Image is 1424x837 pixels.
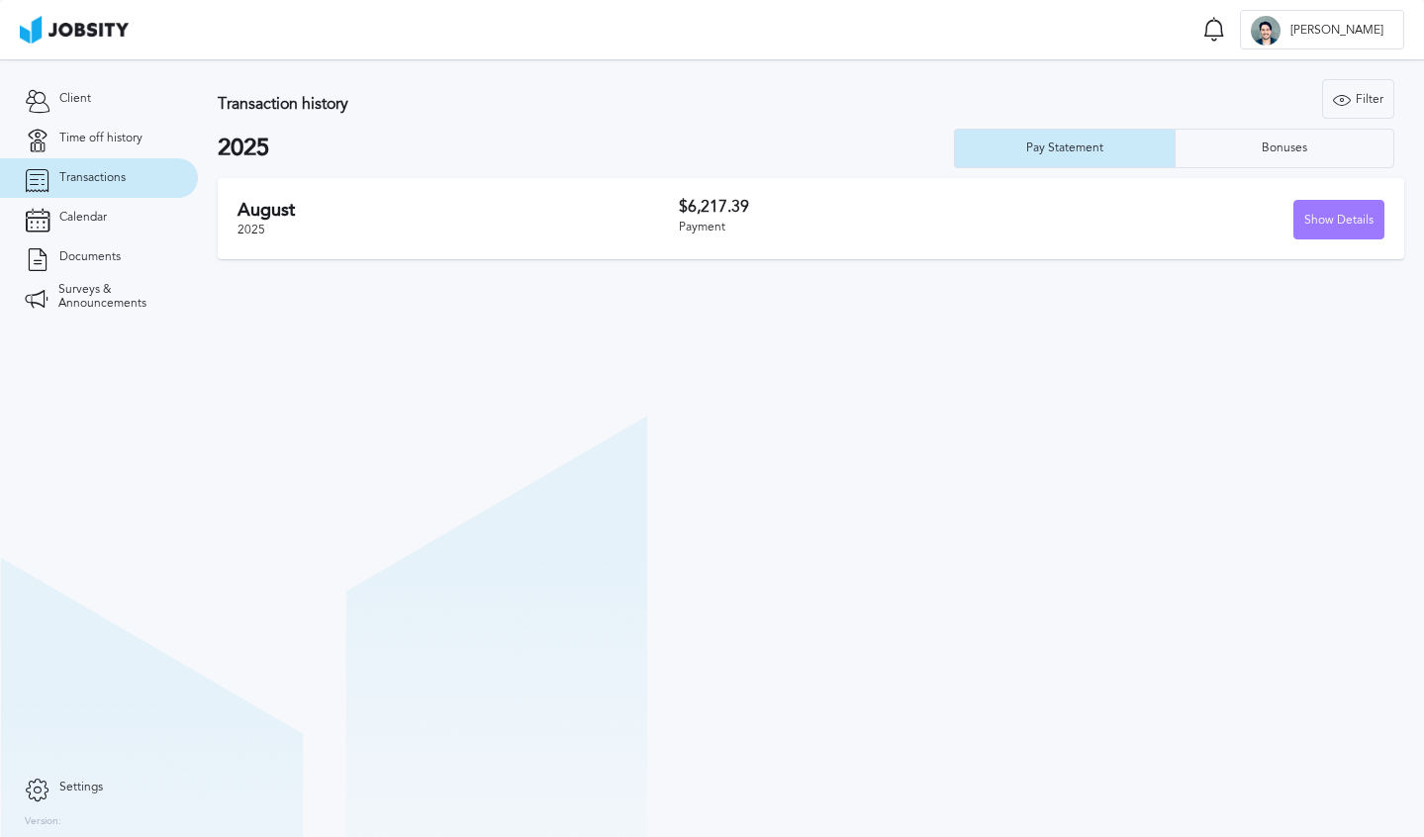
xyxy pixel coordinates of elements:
[59,211,107,225] span: Calendar
[58,283,173,311] span: Surveys & Announcements
[1294,201,1383,240] div: Show Details
[59,250,121,264] span: Documents
[1293,200,1384,239] button: Show Details
[1252,141,1317,155] div: Bonuses
[1281,24,1393,38] span: [PERSON_NAME]
[59,92,91,106] span: Client
[954,129,1174,168] button: Pay Statement
[59,132,142,145] span: Time off history
[1323,80,1393,120] div: Filter
[1251,16,1281,46] div: B
[237,200,679,221] h2: August
[679,221,1031,234] div: Payment
[218,135,954,162] h2: 2025
[218,95,860,113] h3: Transaction history
[20,16,129,44] img: ab4bad089aa723f57921c736e9817d99.png
[237,223,265,236] span: 2025
[59,781,103,794] span: Settings
[1175,129,1394,168] button: Bonuses
[1322,79,1394,119] button: Filter
[59,171,126,185] span: Transactions
[1240,10,1404,49] button: B[PERSON_NAME]
[679,198,1031,216] h3: $6,217.39
[25,816,61,828] label: Version:
[1016,141,1113,155] div: Pay Statement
